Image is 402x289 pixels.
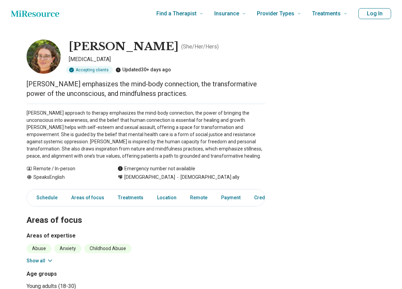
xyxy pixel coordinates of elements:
[27,174,104,181] div: Speaks English
[27,270,143,278] h3: Age groups
[257,9,294,18] span: Provider Types
[27,257,53,264] button: Show all
[153,191,181,205] a: Location
[67,191,108,205] a: Areas of focus
[186,191,212,205] a: Remote
[27,198,265,226] h2: Areas of focus
[175,174,239,181] span: [DEMOGRAPHIC_DATA] ally
[124,174,175,181] span: [DEMOGRAPHIC_DATA]
[217,191,245,205] a: Payment
[69,40,179,54] h1: [PERSON_NAME]
[11,7,59,20] a: Home page
[69,55,265,63] p: [MEDICAL_DATA]
[54,244,81,253] li: Anxiety
[28,191,62,205] a: Schedule
[358,8,391,19] button: Log In
[118,165,195,172] div: Emergency number not available
[66,66,113,74] div: Accepting clients
[27,165,104,172] div: Remote / In-person
[250,191,284,205] a: Credentials
[312,9,341,18] span: Treatments
[27,232,265,240] h3: Areas of expertise
[27,79,265,98] p: [PERSON_NAME] emphasizes the mind-body connection, the transformative power of the unconscious, a...
[156,9,197,18] span: Find a Therapist
[114,191,148,205] a: Treatments
[214,9,239,18] span: Insurance
[27,110,265,160] p: [PERSON_NAME] approach to therapy emphasizes the mind-body connection, the power of bringing the ...
[27,40,61,74] img: Hannah Freund, Psychologist
[115,66,171,74] div: Updated 30+ days ago
[181,43,219,51] p: ( She/Her/Hers )
[27,244,51,253] li: Abuse
[84,244,132,253] li: Childhood Abuse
